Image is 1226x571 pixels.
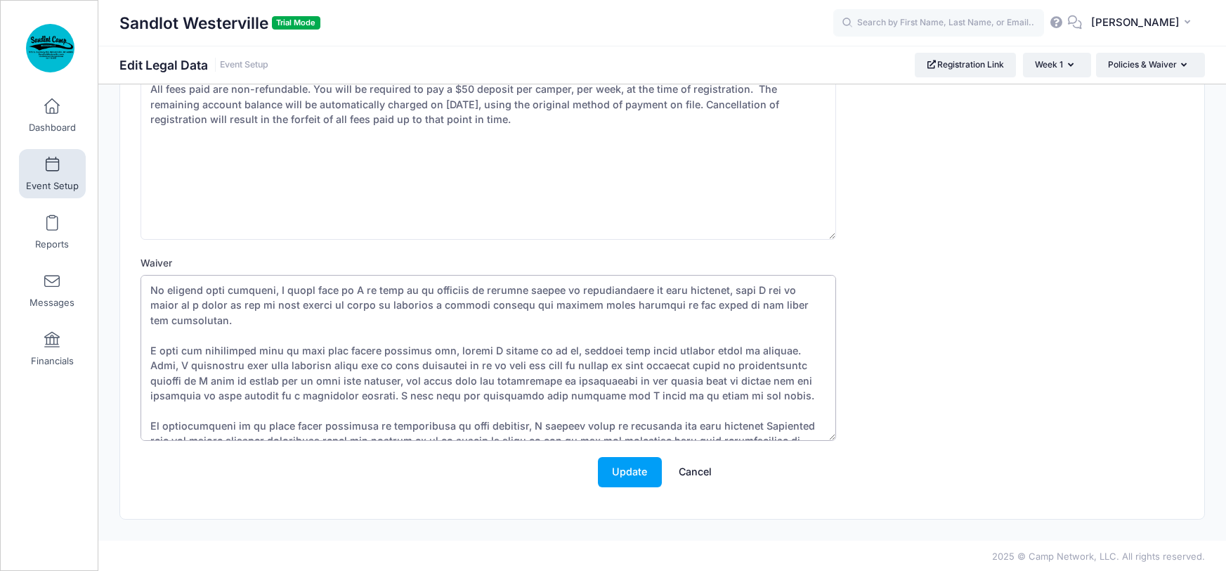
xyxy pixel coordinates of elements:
span: Trial Mode [272,16,320,30]
a: Reports [19,207,86,257]
img: Sandlot Westerville [24,22,77,75]
h1: Sandlot Westerville [119,7,320,39]
a: Sandlot Westerville [1,15,99,82]
label: Waiver [141,256,401,270]
input: Search by First Name, Last Name, or Email... [833,9,1044,37]
button: [PERSON_NAME] [1082,7,1205,39]
span: Week 1 [1035,59,1063,70]
span: Financials [31,355,74,367]
textarea: LOREMIP, DOLORSITAMETCON ADI ELIT SEDDOEIU TEMPORINC Ut laboreetdolor ma aliquaenimadm ve quisno ... [141,275,836,441]
button: Policies & Waiver [1096,53,1205,77]
a: Financials [19,324,86,373]
span: 2025 © Camp Network, LLC. All rights reserved. [992,551,1205,562]
span: Messages [30,297,74,309]
span: Event Setup [26,180,79,192]
span: Dashboard [29,122,76,134]
a: Messages [19,266,86,315]
a: Event Setup [19,149,86,198]
a: Event Setup [220,60,268,70]
a: Registration Link [915,53,1017,77]
a: Dashboard [19,91,86,140]
a: Cancel [665,457,726,487]
button: Week 1 [1023,53,1091,77]
button: Update [598,457,662,487]
h1: Edit Legal Data [119,58,268,72]
textarea: All fees paid are non-refundable. You will be required to pay a $50 deposit per camper, per week,... [141,74,836,240]
span: [PERSON_NAME] [1091,15,1180,30]
span: Reports [35,238,69,250]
